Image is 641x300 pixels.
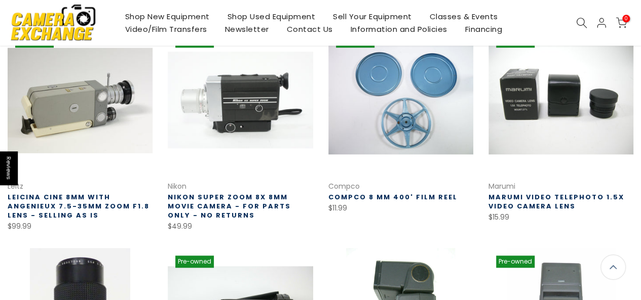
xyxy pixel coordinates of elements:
[168,181,186,191] a: Nikon
[278,23,342,35] a: Contact Us
[116,10,218,23] a: Shop New Equipment
[622,15,630,22] span: 0
[168,192,291,220] a: Nikon Super Zoom 8X 8mm Movie Camera - For Parts Only - No Returns
[328,202,473,215] div: $11.99
[488,181,515,191] a: Marumi
[8,220,153,233] div: $99.99
[328,192,458,202] a: Compco 8 mm 400' Film Reel
[324,10,421,23] a: Sell Your Equipment
[8,181,23,191] a: Leitz
[488,192,624,211] a: Marumi Video Telephoto 1.5x Video Camera Lens
[456,23,511,35] a: Financing
[168,220,313,233] div: $49.99
[328,181,360,191] a: Compco
[488,211,633,224] div: $15.99
[421,10,507,23] a: Classes & Events
[8,192,149,220] a: Leicina Cine 8mm with Angenieux 7.5-35mm Zoom F1.8 Lens - selling AS IS
[218,10,324,23] a: Shop Used Equipment
[600,254,626,280] a: Back to the top
[616,17,627,28] a: 0
[216,23,278,35] a: Newsletter
[116,23,216,35] a: Video/Film Transfers
[342,23,456,35] a: Information and Policies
